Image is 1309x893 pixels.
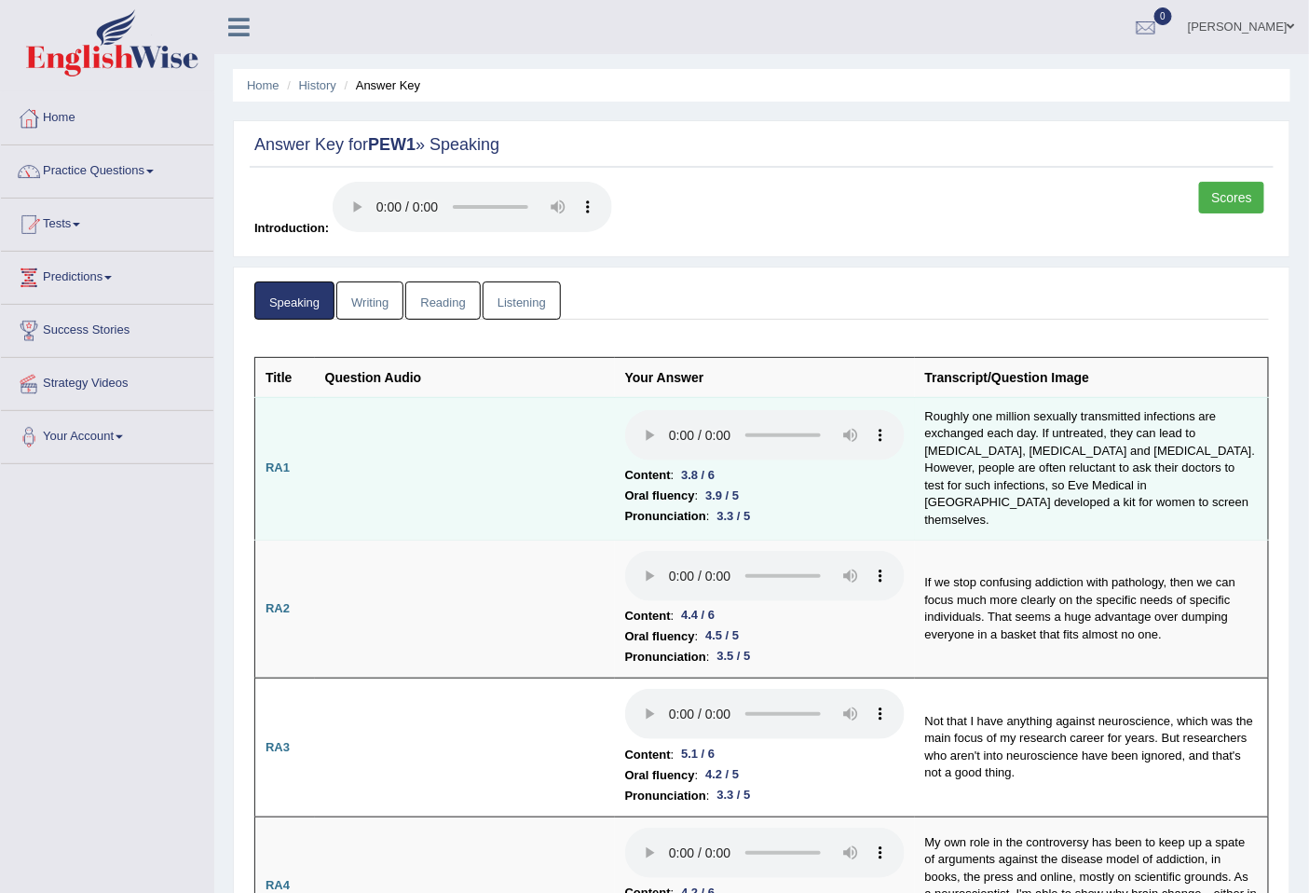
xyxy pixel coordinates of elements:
[615,357,915,397] th: Your Answer
[1,145,213,192] a: Practice Questions
[247,78,280,92] a: Home
[625,745,905,765] li: :
[625,786,706,806] b: Pronunciation
[254,221,329,235] span: Introduction:
[674,745,722,764] div: 5.1 / 6
[710,507,758,527] div: 3.3 / 5
[625,465,905,486] li: :
[1,411,213,458] a: Your Account
[315,357,615,397] th: Question Audio
[266,601,290,615] b: RA2
[1,92,213,139] a: Home
[1154,7,1173,25] span: 0
[405,282,480,320] a: Reading
[625,626,695,647] b: Oral fluency
[483,282,561,320] a: Listening
[625,465,671,486] b: Content
[340,76,421,94] li: Answer Key
[1,199,213,245] a: Tests
[698,487,746,506] div: 3.9 / 5
[710,647,758,666] div: 3.5 / 5
[625,745,671,765] b: Content
[254,136,1269,155] h2: Answer Key for » Speaking
[625,765,905,786] li: :
[1,305,213,351] a: Success Stories
[915,679,1269,817] td: Not that I have anything against neuroscience, which was the main focus of my research career for...
[625,647,905,667] li: :
[915,357,1269,397] th: Transcript/Question Image
[368,135,416,154] strong: PEW1
[915,397,1269,540] td: Roughly one million sexually transmitted infections are exchanged each day. If untreated, they ca...
[625,647,706,667] b: Pronunciation
[625,486,905,506] li: :
[266,878,290,892] b: RA4
[625,626,905,647] li: :
[698,626,746,646] div: 4.5 / 5
[254,282,334,320] a: Speaking
[625,506,706,527] b: Pronunciation
[266,460,290,474] b: RA1
[915,540,1269,679] td: If we stop confusing addiction with pathology, then we can focus much more clearly on the specifi...
[299,78,336,92] a: History
[625,606,905,626] li: :
[1,252,213,298] a: Predictions
[710,786,758,805] div: 3.3 / 5
[625,486,695,506] b: Oral fluency
[1,358,213,405] a: Strategy Videos
[625,506,905,527] li: :
[625,786,905,806] li: :
[336,282,403,320] a: Writing
[625,765,695,786] b: Oral fluency
[266,740,290,754] b: RA3
[625,606,671,626] b: Content
[1199,182,1264,213] a: Scores
[255,357,315,397] th: Title
[674,466,722,486] div: 3.8 / 6
[698,765,746,785] div: 4.2 / 5
[674,606,722,625] div: 4.4 / 6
